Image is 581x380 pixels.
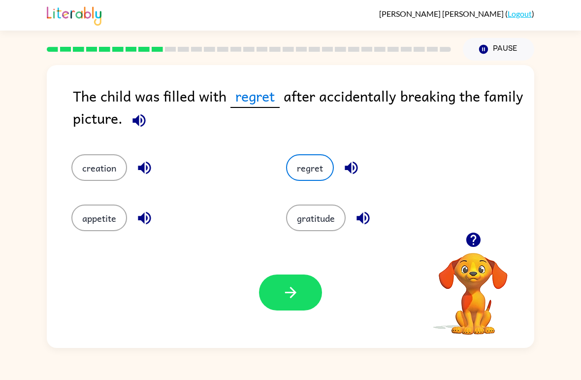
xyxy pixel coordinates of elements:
div: ( ) [379,9,534,18]
button: gratitude [286,205,346,231]
img: Literably [47,4,101,26]
button: creation [71,154,127,181]
span: [PERSON_NAME] [PERSON_NAME] [379,9,505,18]
a: Logout [508,9,532,18]
button: appetite [71,205,127,231]
button: Pause [463,38,534,61]
button: regret [286,154,334,181]
span: regret [230,85,280,108]
div: The child was filled with after accidentally breaking the family picture. [73,85,534,135]
video: Your browser must support playing .mp4 files to use Literably. Please try using another browser. [424,238,522,336]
